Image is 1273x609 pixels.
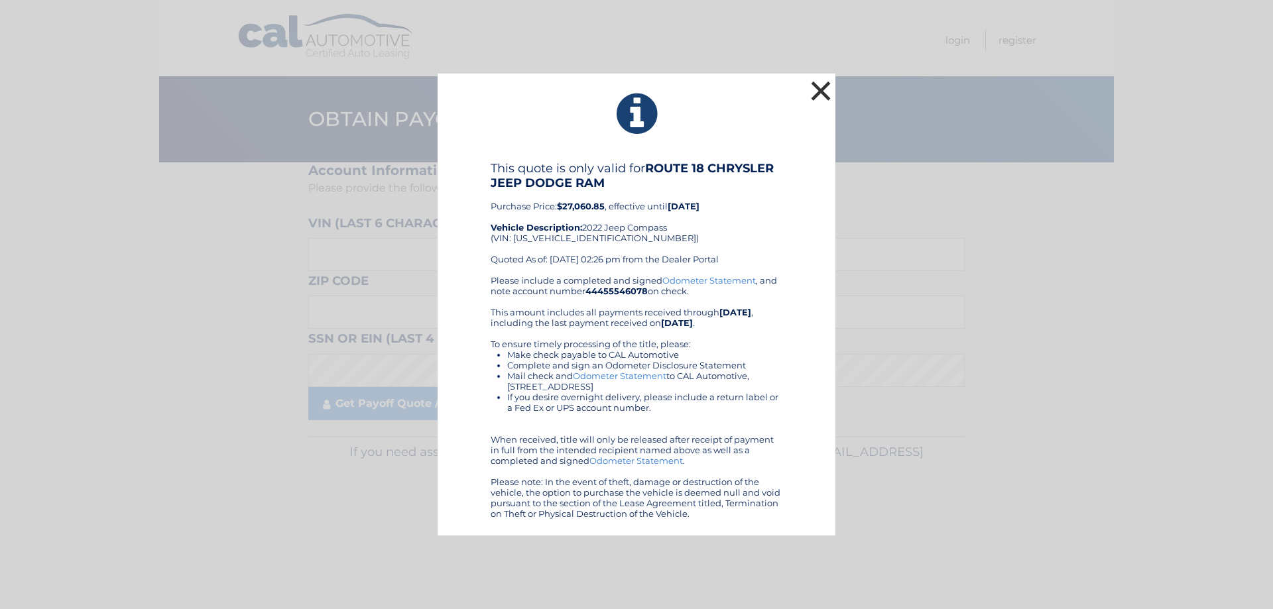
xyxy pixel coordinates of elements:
[491,161,782,190] h4: This quote is only valid for
[719,307,751,317] b: [DATE]
[507,370,782,392] li: Mail check and to CAL Automotive, [STREET_ADDRESS]
[662,275,756,286] a: Odometer Statement
[491,161,774,190] b: ROUTE 18 CHRYSLER JEEP DODGE RAM
[661,317,693,328] b: [DATE]
[507,392,782,413] li: If you desire overnight delivery, please include a return label or a Fed Ex or UPS account number.
[589,455,683,466] a: Odometer Statement
[668,201,699,211] b: [DATE]
[557,201,605,211] b: $27,060.85
[507,349,782,360] li: Make check payable to CAL Automotive
[585,286,648,296] b: 44455546078
[573,370,666,381] a: Odometer Statement
[808,78,834,104] button: ×
[507,360,782,370] li: Complete and sign an Odometer Disclosure Statement
[491,222,582,233] strong: Vehicle Description:
[491,161,782,275] div: Purchase Price: , effective until 2022 Jeep Compass (VIN: [US_VEHICLE_IDENTIFICATION_NUMBER]) Quo...
[491,275,782,519] div: Please include a completed and signed , and note account number on check. This amount includes al...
